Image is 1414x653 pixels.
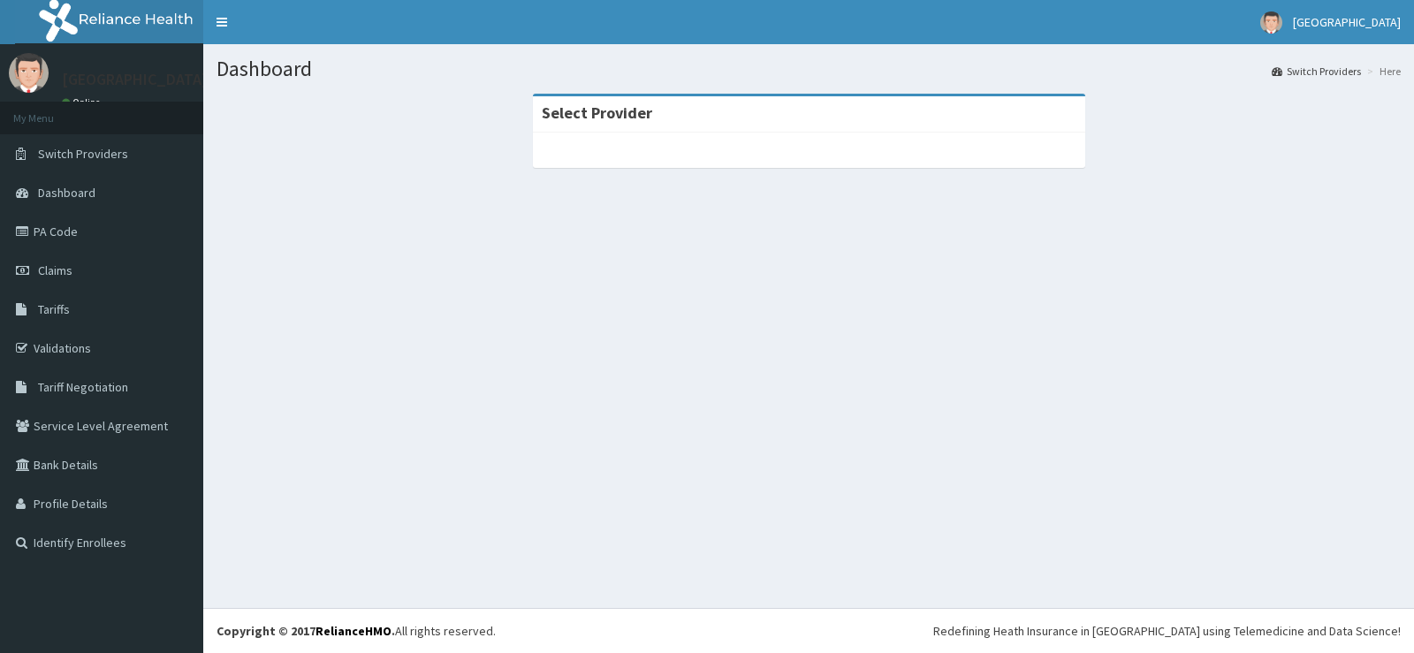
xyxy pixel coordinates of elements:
[217,623,395,639] strong: Copyright © 2017 .
[38,185,95,201] span: Dashboard
[38,146,128,162] span: Switch Providers
[62,72,208,87] p: [GEOGRAPHIC_DATA]
[1260,11,1282,34] img: User Image
[1293,14,1401,30] span: [GEOGRAPHIC_DATA]
[933,622,1401,640] div: Redefining Heath Insurance in [GEOGRAPHIC_DATA] using Telemedicine and Data Science!
[9,53,49,93] img: User Image
[38,301,70,317] span: Tariffs
[217,57,1401,80] h1: Dashboard
[38,262,72,278] span: Claims
[38,379,128,395] span: Tariff Negotiation
[62,96,104,109] a: Online
[1363,64,1401,79] li: Here
[315,623,392,639] a: RelianceHMO
[1272,64,1361,79] a: Switch Providers
[542,103,652,123] strong: Select Provider
[203,608,1414,653] footer: All rights reserved.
